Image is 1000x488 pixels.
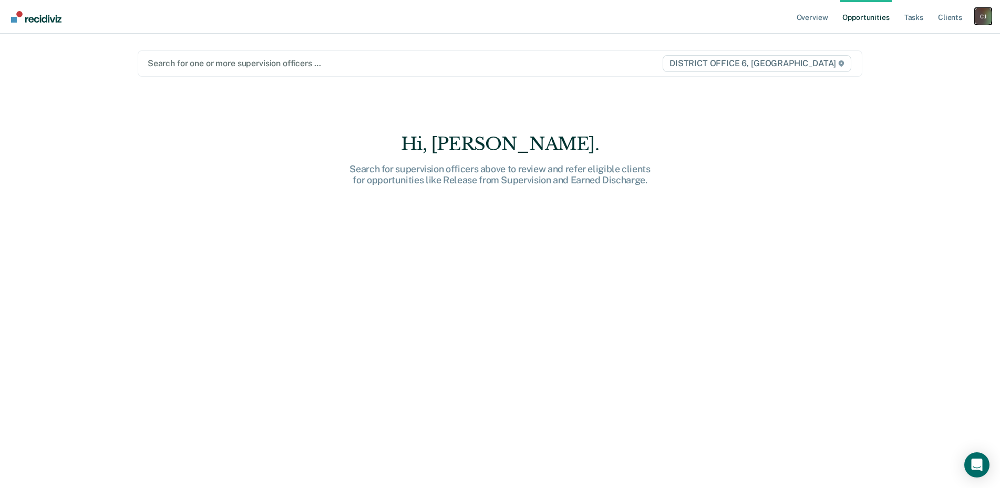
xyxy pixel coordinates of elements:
div: Open Intercom Messenger [964,452,989,477]
div: Search for supervision officers above to review and refer eligible clients for opportunities like... [332,163,668,186]
div: C J [975,8,992,25]
img: Recidiviz [11,11,61,23]
span: DISTRICT OFFICE 6, [GEOGRAPHIC_DATA] [663,55,851,72]
button: Profile dropdown button [975,8,992,25]
div: Hi, [PERSON_NAME]. [332,133,668,155]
